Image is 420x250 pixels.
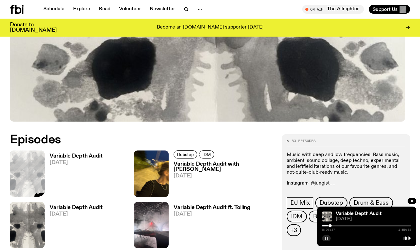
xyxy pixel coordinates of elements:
[45,205,103,248] a: Variable Depth Audit[DATE]
[322,212,332,221] img: A black and white Rorschach
[336,217,411,221] span: [DATE]
[320,199,343,206] span: Dubstep
[40,5,68,14] a: Schedule
[69,5,94,14] a: Explore
[169,162,274,197] a: Variable Depth Audit with [PERSON_NAME][DATE]
[309,211,336,222] a: Breaks
[146,5,179,14] a: Newsletter
[336,211,382,216] a: Variable Depth Audit
[287,197,314,209] a: DJ Mix
[174,205,250,210] h3: Variable Depth Audit ft. Toiling
[315,197,347,209] a: Dubstep
[287,211,307,222] a: IDM
[50,154,103,159] h3: Variable Depth Audit
[10,22,57,33] h3: Donate to [DOMAIN_NAME]
[287,152,405,176] p: Music with deep and low frequencies. Bass music, ambient, sound collage, deep techno, experimenta...
[313,213,332,220] span: Breaks
[287,224,301,236] button: +3
[302,5,364,14] button: On AirThe Allnighter
[157,25,263,30] p: Become an [DOMAIN_NAME] supporter [DATE]
[199,150,214,158] a: IDM
[50,160,103,165] span: [DATE]
[50,205,103,210] h3: Variable Depth Audit
[373,7,398,12] span: Support Us
[115,5,145,14] a: Volunteer
[290,227,298,234] span: +3
[202,152,211,157] span: IDM
[174,212,250,217] span: [DATE]
[174,150,197,158] a: Dubstep
[369,5,410,14] button: Support Us
[322,228,335,231] span: 0:08:37
[287,181,405,186] p: Instagram: @jungist__
[354,199,389,206] span: Drum & Bass
[174,173,274,179] span: [DATE]
[177,152,194,157] span: Dubstep
[349,197,393,209] a: Drum & Bass
[169,205,250,248] a: Variable Depth Audit ft. Toiling[DATE]
[174,162,274,172] h3: Variable Depth Audit with [PERSON_NAME]
[50,212,103,217] span: [DATE]
[10,202,45,248] img: A black and white Rorschach
[45,154,103,197] a: Variable Depth Audit[DATE]
[95,5,114,14] a: Read
[10,134,274,145] h2: Episodes
[398,228,411,231] span: 1:59:58
[290,199,310,206] span: DJ Mix
[292,139,316,143] span: 83 episodes
[291,213,303,220] span: IDM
